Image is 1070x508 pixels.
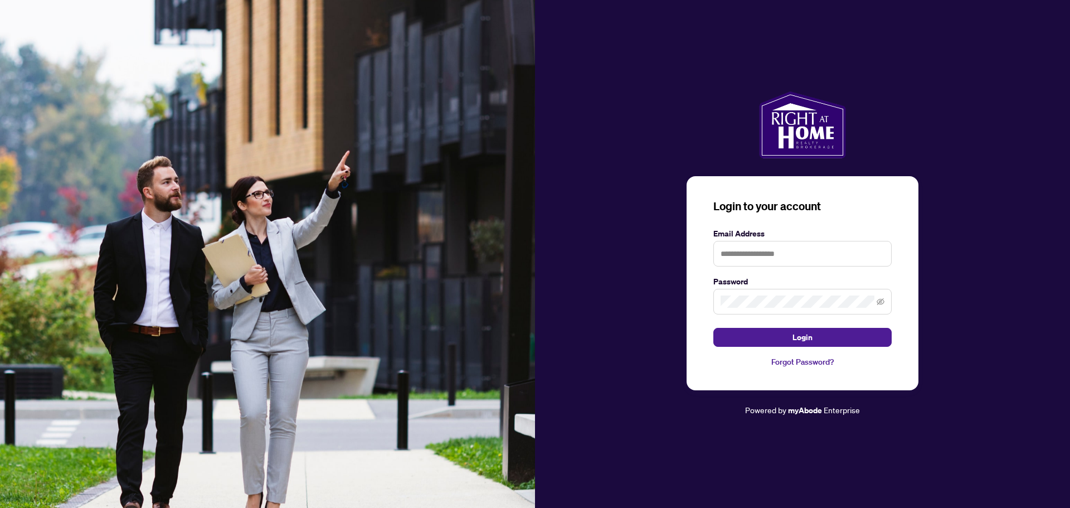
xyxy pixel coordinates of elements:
img: ma-logo [759,91,845,158]
span: Enterprise [824,405,860,415]
span: Login [792,328,813,346]
h3: Login to your account [713,199,892,214]
a: myAbode [788,404,822,417]
label: Password [713,275,892,288]
span: Powered by [745,405,786,415]
button: Login [713,328,892,347]
a: Forgot Password? [713,356,892,368]
span: eye-invisible [877,298,884,306]
label: Email Address [713,228,892,240]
